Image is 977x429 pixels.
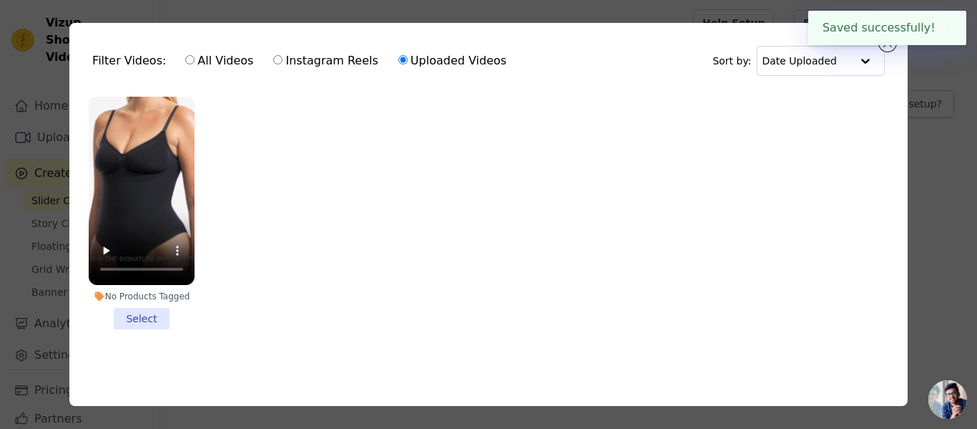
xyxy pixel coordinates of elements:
[92,44,514,77] div: Filter Videos:
[398,52,507,70] label: Uploaded Videos
[89,291,195,302] div: No Products Tagged
[273,52,378,70] label: Instagram Reels
[808,11,966,45] div: Saved successfully!
[185,52,254,70] label: All Videos
[928,380,967,419] a: Open chat
[936,19,952,37] button: Close
[712,46,885,76] div: Sort by:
